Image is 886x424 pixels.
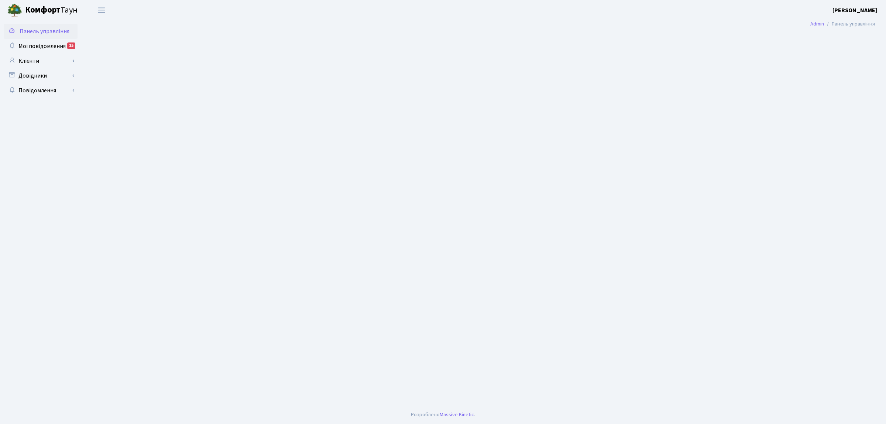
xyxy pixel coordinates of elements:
a: Клієнти [4,54,78,68]
a: [PERSON_NAME] [832,6,877,15]
a: Повідомлення [4,83,78,98]
button: Переключити навігацію [92,4,111,16]
b: [PERSON_NAME] [832,6,877,14]
li: Панель управління [824,20,875,28]
div: Розроблено . [411,411,475,419]
a: Admin [810,20,824,28]
b: Комфорт [25,4,61,16]
span: Мої повідомлення [18,42,66,50]
span: Панель управління [20,27,69,35]
div: 25 [67,42,75,49]
a: Massive Kinetic [440,411,474,418]
nav: breadcrumb [799,16,886,32]
img: logo.png [7,3,22,18]
a: Панель управління [4,24,78,39]
span: Таун [25,4,78,17]
a: Довідники [4,68,78,83]
a: Мої повідомлення25 [4,39,78,54]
